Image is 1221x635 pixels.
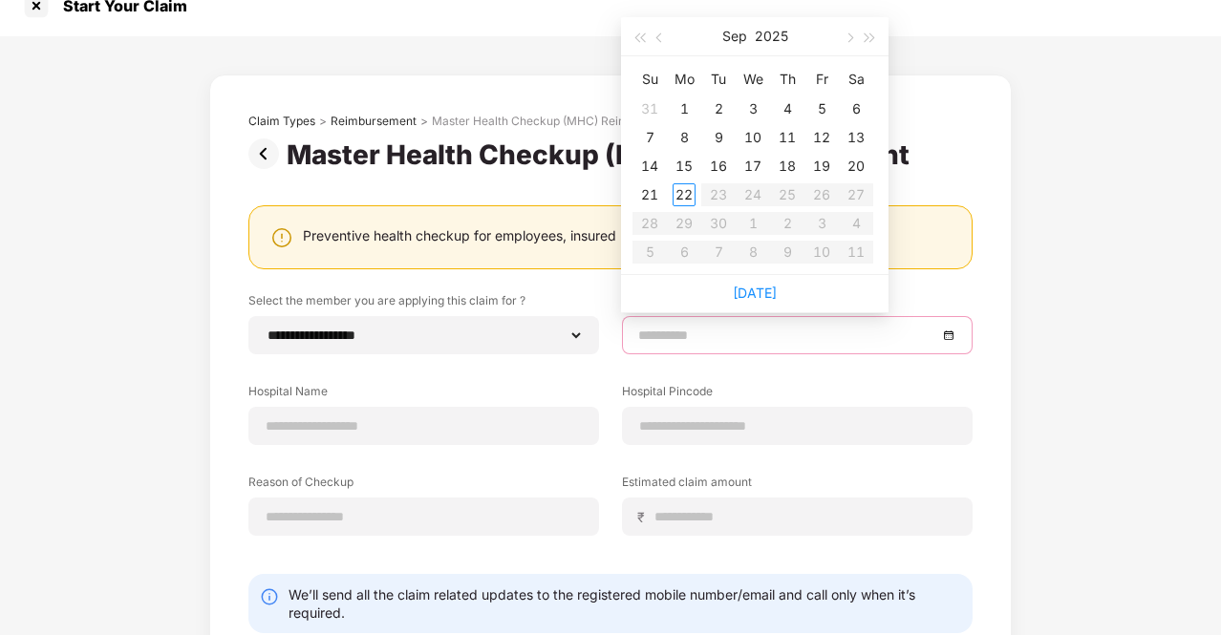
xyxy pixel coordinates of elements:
[667,95,701,123] td: 2025-09-01
[741,126,764,149] div: 10
[622,474,973,497] label: Estimated claim amount
[736,123,770,152] td: 2025-09-10
[287,138,917,171] div: Master Health Checkup (MHC) Reimbursement
[673,155,696,178] div: 15
[637,508,653,526] span: ₹
[701,152,736,180] td: 2025-09-16
[776,155,799,178] div: 18
[289,585,961,622] div: We’ll send all the claim related updates to the registered mobile number/email and call only when...
[701,64,736,95] th: Tu
[770,123,804,152] td: 2025-09-11
[638,97,661,120] div: 31
[319,114,327,129] div: >
[638,155,661,178] div: 14
[736,64,770,95] th: We
[673,126,696,149] div: 8
[741,155,764,178] div: 17
[632,64,667,95] th: Su
[673,183,696,206] div: 22
[845,155,868,178] div: 20
[632,180,667,209] td: 2025-09-21
[248,474,599,497] label: Reason of Checkup
[331,114,417,129] div: Reimbursement
[804,64,839,95] th: Fr
[707,97,730,120] div: 2
[804,152,839,180] td: 2025-09-19
[248,383,599,407] label: Hospital Name
[776,97,799,120] div: 4
[303,226,698,244] div: Preventive health checkup for employees, insured upto ₹3,000
[420,114,428,129] div: >
[770,95,804,123] td: 2025-09-04
[741,97,764,120] div: 3
[770,64,804,95] th: Th
[667,180,701,209] td: 2025-09-22
[810,97,833,120] div: 5
[432,114,687,129] div: Master Health Checkup (MHC) Reimbursement
[638,126,661,149] div: 7
[707,155,730,178] div: 16
[270,226,293,249] img: svg+xml;base64,PHN2ZyBpZD0iV2FybmluZ18tXzI0eDI0IiBkYXRhLW5hbWU9Ildhcm5pbmcgLSAyNHgyNCIgeG1sbnM9Im...
[770,152,804,180] td: 2025-09-18
[722,17,747,55] button: Sep
[248,292,599,316] label: Select the member you are applying this claim for ?
[260,587,279,606] img: svg+xml;base64,PHN2ZyBpZD0iSW5mby0yMHgyMCIgeG1sbnM9Imh0dHA6Ly93d3cudzMub3JnLzIwMDAvc3ZnIiB3aWR0aD...
[736,95,770,123] td: 2025-09-03
[736,152,770,180] td: 2025-09-17
[701,95,736,123] td: 2025-09-02
[632,123,667,152] td: 2025-09-07
[810,155,833,178] div: 19
[667,152,701,180] td: 2025-09-15
[804,123,839,152] td: 2025-09-12
[845,126,868,149] div: 13
[248,138,287,169] img: svg+xml;base64,PHN2ZyBpZD0iUHJldi0zMngzMiIgeG1sbnM9Imh0dHA6Ly93d3cudzMub3JnLzIwMDAvc3ZnIiB3aWR0aD...
[667,64,701,95] th: Mo
[733,285,777,301] a: [DATE]
[673,97,696,120] div: 1
[839,152,873,180] td: 2025-09-20
[707,126,730,149] div: 9
[755,17,788,55] button: 2025
[248,114,315,129] div: Claim Types
[622,383,973,407] label: Hospital Pincode
[804,95,839,123] td: 2025-09-05
[632,152,667,180] td: 2025-09-14
[839,95,873,123] td: 2025-09-06
[845,97,868,120] div: 6
[839,64,873,95] th: Sa
[701,123,736,152] td: 2025-09-09
[810,126,833,149] div: 12
[667,123,701,152] td: 2025-09-08
[632,95,667,123] td: 2025-08-31
[638,183,661,206] div: 21
[776,126,799,149] div: 11
[839,123,873,152] td: 2025-09-13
